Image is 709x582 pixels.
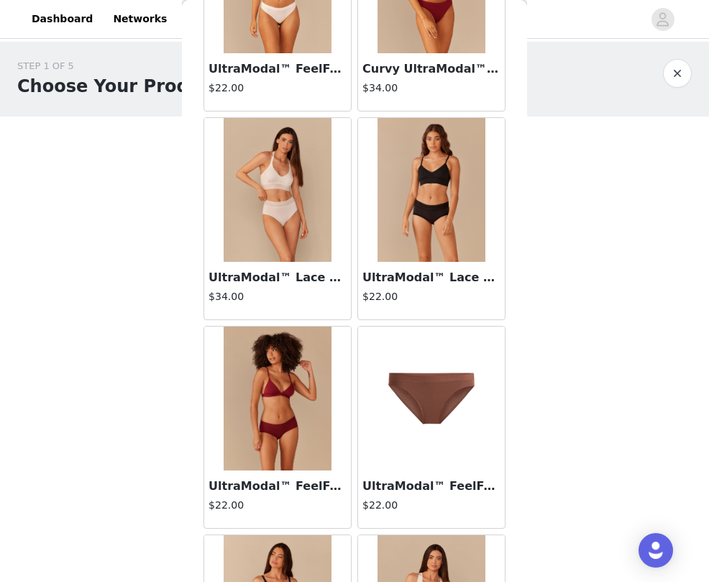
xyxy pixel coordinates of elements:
[362,498,500,513] h4: $22.00
[362,81,500,96] h4: $34.00
[224,118,331,262] img: UltraModal™ Lace Longline T-Back Bralette | White
[639,533,673,568] div: Open Intercom Messenger
[209,60,347,78] h3: UltraModal™ FeelFree Thong | White
[23,3,101,35] a: Dashboard
[378,118,485,262] img: UltraModal™ Lace Hipster | Black
[360,327,503,470] img: UltraModal™ FeelFree Bikini | Walnut Shell
[362,289,500,304] h4: $22.00
[224,327,331,470] img: UltraModal™ FeelFree Hipster | Cabernet
[17,73,219,99] h1: Choose Your Product
[209,498,347,513] h4: $22.00
[656,8,669,31] div: avatar
[362,60,500,78] h3: Curvy UltraModal™ FeelFree Ruched Bralette | Cabernet
[209,478,347,495] h3: UltraModal™ FeelFree Hipster | Cabernet
[209,269,347,286] h3: UltraModal™ Lace Longline T-Back Bralette | White
[17,59,219,73] div: STEP 1 OF 5
[104,3,175,35] a: Networks
[362,478,500,495] h3: UltraModal™ FeelFree Bikini | Walnut Shell
[209,81,347,96] h4: $22.00
[209,289,347,304] h4: $34.00
[362,269,500,286] h3: UltraModal™ Lace Hipster | Black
